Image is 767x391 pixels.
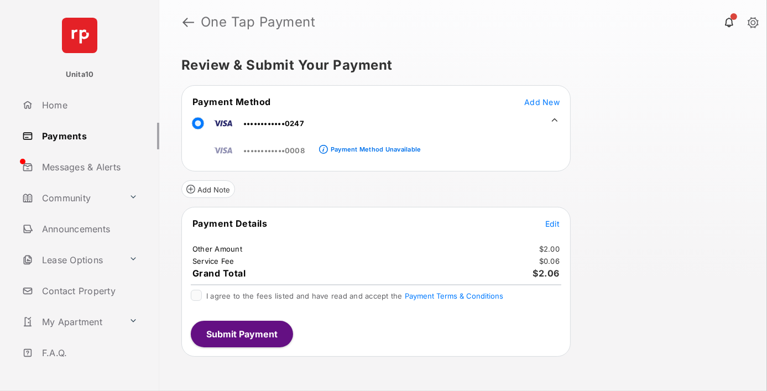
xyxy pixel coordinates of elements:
[539,256,560,266] td: $0.06
[18,92,159,118] a: Home
[192,268,246,279] span: Grand Total
[405,291,503,300] button: I agree to the fees listed and have read and accept the
[66,69,94,80] p: Unita10
[545,219,560,228] span: Edit
[62,18,97,53] img: svg+xml;base64,PHN2ZyB4bWxucz0iaHR0cDovL3d3dy53My5vcmcvMjAwMC9zdmciIHdpZHRoPSI2NCIgaGVpZ2h0PSI2NC...
[328,137,421,155] a: Payment Method Unavailable
[18,216,159,242] a: Announcements
[18,185,124,211] a: Community
[201,15,316,29] strong: One Tap Payment
[331,145,421,153] div: Payment Method Unavailable
[192,218,268,229] span: Payment Details
[192,256,235,266] td: Service Fee
[181,180,235,198] button: Add Note
[545,218,560,229] button: Edit
[192,244,243,254] td: Other Amount
[206,291,503,300] span: I agree to the fees listed and have read and accept the
[539,244,560,254] td: $2.00
[18,123,159,149] a: Payments
[243,119,304,128] span: ••••••••••••0247
[243,146,305,155] span: ••••••••••••0008
[18,154,159,180] a: Messages & Alerts
[18,278,159,304] a: Contact Property
[524,97,560,107] span: Add New
[18,247,124,273] a: Lease Options
[524,96,560,107] button: Add New
[533,268,560,279] span: $2.06
[181,59,736,72] h5: Review & Submit Your Payment
[192,96,271,107] span: Payment Method
[191,321,293,347] button: Submit Payment
[18,340,159,366] a: F.A.Q.
[18,309,124,335] a: My Apartment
